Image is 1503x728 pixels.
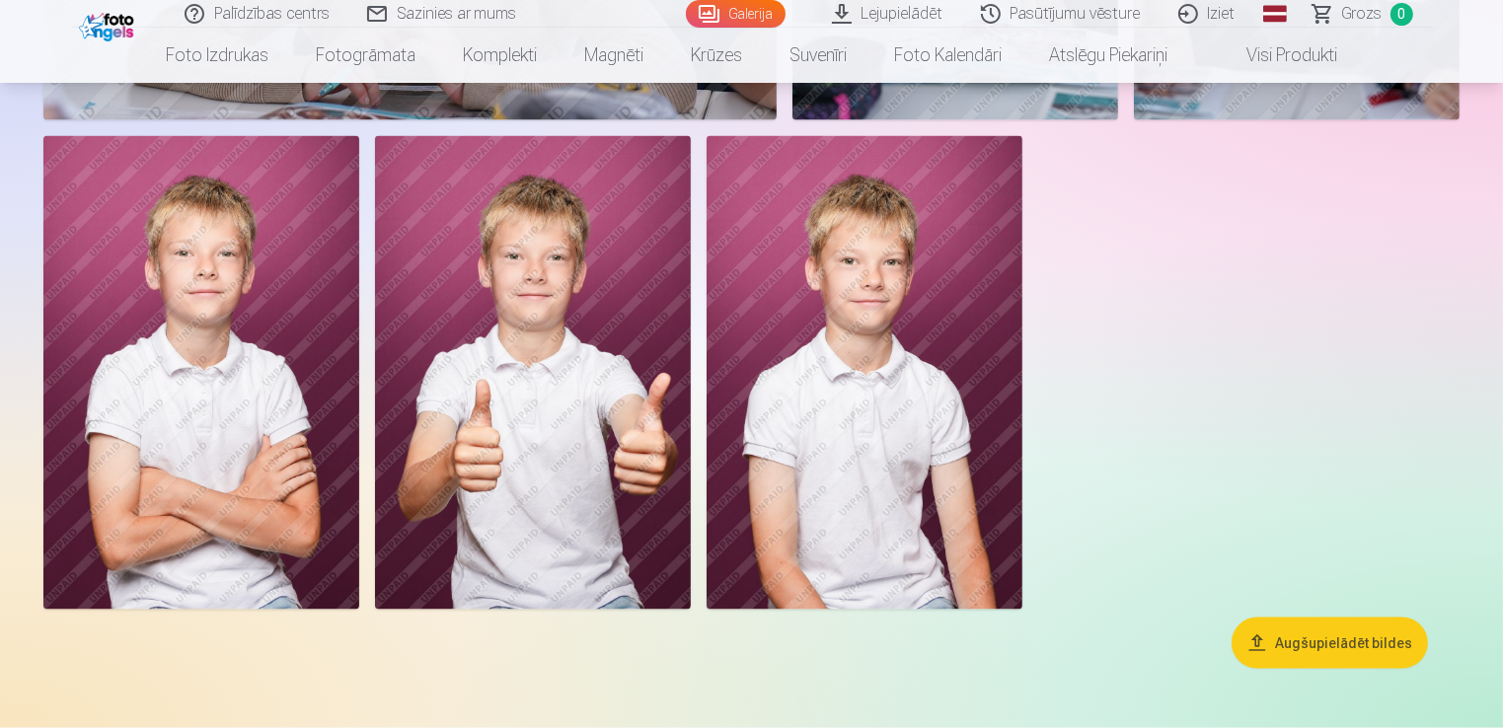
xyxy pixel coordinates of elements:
[766,28,870,83] a: Suvenīri
[439,28,561,83] a: Komplekti
[1342,2,1383,26] span: Grozs
[142,28,292,83] a: Foto izdrukas
[870,28,1025,83] a: Foto kalendāri
[1390,3,1413,26] span: 0
[79,8,139,41] img: /fa1
[1191,28,1361,83] a: Visi produkti
[667,28,766,83] a: Krūzes
[1232,618,1428,669] button: Augšupielādēt bildes
[292,28,439,83] a: Fotogrāmata
[561,28,667,83] a: Magnēti
[1025,28,1191,83] a: Atslēgu piekariņi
